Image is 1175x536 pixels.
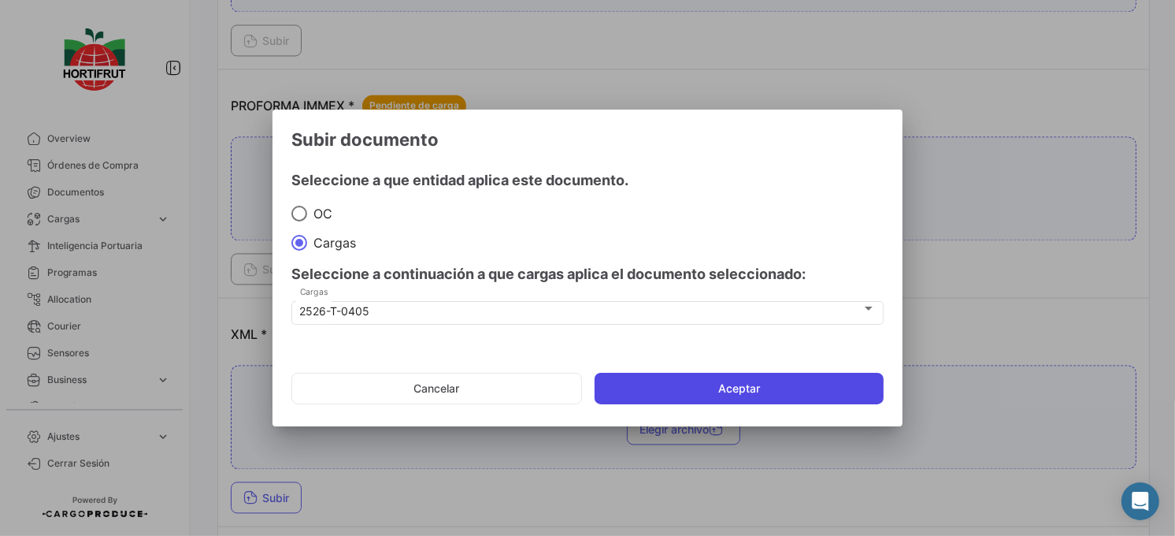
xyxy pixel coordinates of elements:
[291,169,884,192] h4: Seleccione a que entidad aplica este documento.
[291,128,884,151] h3: Subir documento
[595,373,884,404] button: Aceptar
[291,263,884,285] h4: Seleccione a continuación a que cargas aplica el documento seleccionado:
[307,206,332,221] span: OC
[307,235,356,251] span: Cargas
[300,304,370,318] mat-select-trigger: 2526-T-0405
[1121,482,1159,520] div: Abrir Intercom Messenger
[291,373,582,404] button: Cancelar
